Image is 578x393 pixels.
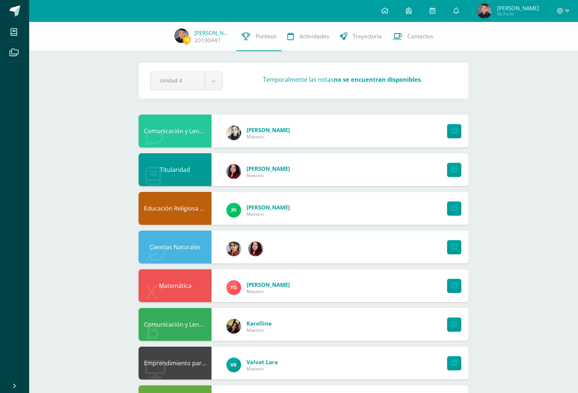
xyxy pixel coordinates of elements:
img: 119c9a59dca757fc394b575038654f60.png [226,126,241,140]
span: Unidad 4 [160,72,195,89]
span: Punteos [256,32,276,40]
span: [PERSON_NAME] [247,126,290,134]
a: Punteos [236,22,282,51]
div: Comunicación y Lenguaje, Idioma Español [139,308,212,341]
img: 62738a800ecd8b6fa95d10d0b85c3dbc.png [226,242,241,256]
span: Maestro [247,366,278,372]
a: Unidad 4 [151,72,222,90]
span: [PERSON_NAME] [247,204,290,211]
div: Educación Religiosa Escolar [139,192,212,225]
a: 20190447 [194,36,221,44]
div: Emprendimiento para la Productividad y Robótica [139,347,212,379]
span: [PERSON_NAME] [247,165,290,172]
span: [PERSON_NAME] [497,4,539,12]
span: Maestro [247,172,290,178]
span: Mi Perfil [497,11,539,17]
div: Ciencias Naturales [139,231,212,263]
a: Trayectoria [334,22,387,51]
span: Karolline [247,320,272,327]
span: Velvet Lara [247,358,278,366]
span: Maestro [247,327,272,333]
img: aeabfbe216d4830361551c5f8df01f91.png [226,358,241,372]
img: 756ce12fb1b4cf9faf9189d656ca7749.png [226,280,241,295]
strong: no se encuentran disponibles [334,76,421,84]
span: Contactos [407,32,433,40]
div: Titularidad [139,153,212,186]
img: 0f4de091fc87690f3dcf162de7a43b3f.png [477,4,492,18]
span: Actividades [299,32,329,40]
span: [PERSON_NAME] [247,281,290,288]
a: [PERSON_NAME] [194,29,231,36]
span: Maestro [247,211,290,217]
span: Maestro [247,288,290,294]
img: 7420dd8cffec07cce464df0021f01d4a.png [226,164,241,179]
span: Trayectoria [353,32,382,40]
a: Actividades [282,22,334,51]
img: 3da61d9b1d2c0c7b8f7e89c78bbce001.png [226,203,241,217]
div: Matemática [139,269,212,302]
img: 0f4de091fc87690f3dcf162de7a43b3f.png [174,28,189,43]
span: 18 [183,35,191,45]
h3: Temporalmente las notas . [263,76,422,84]
img: fb79f5a91a3aae58e4c0de196cfe63c7.png [226,319,241,334]
div: Comunicación y Lenguaje, Idioma Extranjero Inglés [139,115,212,147]
img: 7420dd8cffec07cce464df0021f01d4a.png [248,242,263,256]
a: Contactos [387,22,438,51]
span: Maestro [247,134,290,140]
